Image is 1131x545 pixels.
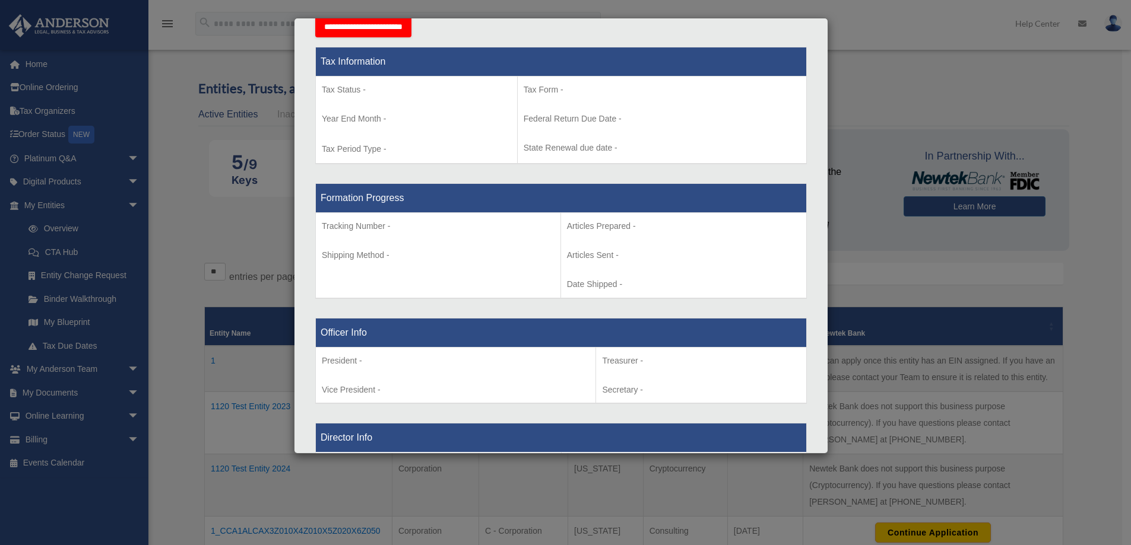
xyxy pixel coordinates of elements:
[316,318,807,347] th: Officer Info
[524,82,800,97] p: Tax Form -
[322,353,590,368] p: President -
[567,277,800,292] p: Date Shipped -
[602,383,800,397] p: Secretary -
[322,383,590,397] p: Vice President -
[316,423,807,452] th: Director Info
[322,219,555,234] p: Tracking Number -
[316,77,518,164] td: Tax Period Type -
[322,111,511,126] p: Year End Month -
[524,141,800,155] p: State Renewal due date -
[524,111,800,126] p: Federal Return Due Date -
[602,353,800,368] p: Treasurer -
[316,184,807,213] th: Formation Progress
[316,47,807,77] th: Tax Information
[322,248,555,263] p: Shipping Method -
[316,452,562,540] td: Director 5 -
[567,248,800,263] p: Articles Sent -
[322,82,511,97] p: Tax Status -
[567,219,800,234] p: Articles Prepared -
